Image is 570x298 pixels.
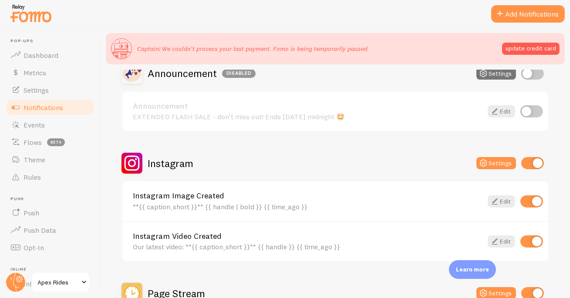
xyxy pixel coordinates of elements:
span: Push [10,196,95,202]
span: beta [47,138,65,146]
span: Apex Rides [37,277,79,288]
img: Announcement [121,63,142,84]
a: Push Data [5,221,95,239]
span: Notifications [24,103,63,112]
span: Push [24,208,39,217]
img: Instagram [121,153,142,174]
div: EXTENDED FLASH SALE - don't miss out! Ends [DATE] midnight 🤩 [133,113,482,121]
a: Theme [5,151,95,168]
h2: Instagram [148,157,193,170]
span: Flows [24,138,42,147]
a: Apex Rides [31,272,90,293]
div: Disabled [222,69,256,78]
a: Flows beta [5,134,95,151]
button: update credit card [502,43,560,55]
a: Edit [488,235,515,248]
a: Notifications [5,99,95,116]
a: Opt-In [5,239,95,256]
span: Opt-In [24,243,44,252]
a: Rules [5,168,95,186]
h2: Announcement [148,67,256,80]
span: Settings [24,86,49,94]
span: Rules [24,173,41,181]
a: Edit [488,195,515,208]
img: fomo-relay-logo-orange.svg [9,2,53,24]
p: Learn more [456,265,489,274]
a: Settings [5,81,95,99]
span: Inline [10,267,95,272]
a: Instagram Video Created [133,232,482,240]
button: Settings [476,67,516,80]
span: Theme [24,155,45,164]
span: Events [24,121,45,129]
a: Instagram Image Created [133,192,482,200]
button: Settings [476,157,516,169]
div: Learn more [449,260,496,279]
p: Captain! We couldn't process your last payment. Fomo is being temporarily paused [137,44,368,53]
span: Push Data [24,226,56,234]
a: Events [5,116,95,134]
a: Dashboard [5,47,95,64]
div: Our latest video: **{{ caption_short }}** {{ handle }} {{ time_ago }} [133,243,482,251]
div: **{{ caption_short }}** {{ handle | bold }} {{ time_ago }} [133,203,482,211]
span: Pop-ups [10,38,95,44]
a: Push [5,204,95,221]
a: Announcement [133,102,482,110]
a: Edit [488,105,515,117]
span: Metrics [24,68,46,77]
span: Dashboard [24,51,58,60]
a: Metrics [5,64,95,81]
